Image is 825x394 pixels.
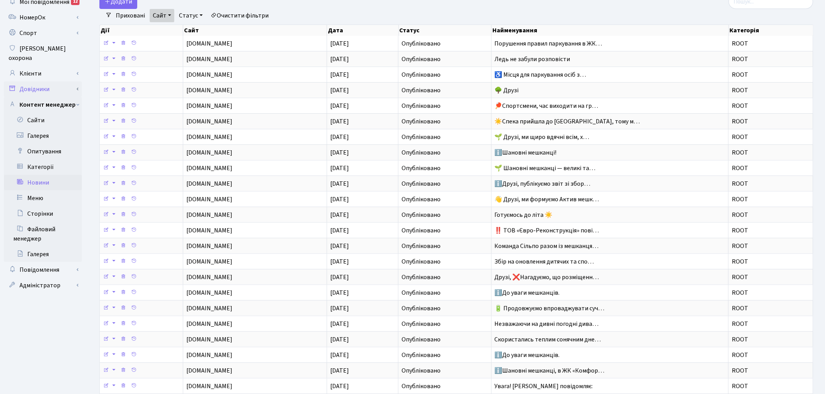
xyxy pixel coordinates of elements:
span: ROOT [732,40,810,47]
span: [DOMAIN_NAME] [186,87,324,93]
span: [DATE] [330,70,349,79]
span: ‼️ ТОВ «Євро-Реконструкція» пові… [495,226,599,235]
a: Новини [4,175,82,190]
span: ♿️ Місця для паркування осіб з… [495,70,586,79]
span: [DATE] [330,179,349,188]
span: [DOMAIN_NAME] [186,56,324,62]
span: [DOMAIN_NAME] [186,103,324,109]
span: [DATE] [330,335,349,344]
span: 🏓Спортсмени, час виходити на гр… [495,102,598,110]
a: Галерея [4,246,82,262]
span: ROOT [732,212,810,218]
span: [DATE] [330,133,349,141]
span: Друзі, ❌Нагадуємо, що розміщенн… [495,273,599,281]
span: Опубліковано [402,212,441,218]
span: [DATE] [330,320,349,328]
span: Опубліковано [402,368,441,374]
span: ROOT [732,305,810,311]
span: [DATE] [330,86,349,95]
span: Опубліковано [402,305,441,311]
span: [DOMAIN_NAME] [186,227,324,234]
span: ROOT [732,56,810,62]
th: Статус [399,25,492,36]
span: ℹ️Шановні мешканці, в ЖК «Комфор… [495,366,605,375]
span: Опубліковано [402,134,441,140]
span: Опубліковано [402,103,441,109]
span: ROOT [732,243,810,249]
a: Довідники [4,81,82,97]
span: [DATE] [330,257,349,266]
a: [PERSON_NAME] охорона [4,41,82,66]
span: Опубліковано [402,336,441,343]
a: Контент менеджер [4,97,82,113]
span: [DATE] [330,242,349,250]
span: [DATE] [330,102,349,110]
span: Опубліковано [402,87,441,93]
a: Галерея [4,128,82,144]
span: [DOMAIN_NAME] [186,274,324,280]
span: [DOMAIN_NAME] [186,196,324,202]
span: 🌱 Шановні мешканці — великі та… [495,164,596,172]
span: ROOT [732,87,810,93]
a: Сторінки [4,206,82,222]
span: [DATE] [330,55,349,63]
span: ROOT [732,134,810,140]
span: ROOT [732,383,810,389]
span: 🌳 Друзі [495,86,519,95]
span: [DATE] [330,39,349,48]
span: [DATE] [330,195,349,204]
span: ROOT [732,165,810,171]
span: Незважаючи на дивні погодні дива… [495,320,599,328]
span: [DOMAIN_NAME] [186,118,324,125]
span: Опубліковано [402,181,441,187]
span: [DATE] [330,117,349,126]
span: Ледь не забули розповісти [495,55,570,63]
span: [DOMAIN_NAME] [186,243,324,249]
a: Сайт [150,9,174,22]
span: ROOT [732,352,810,358]
span: [DATE] [330,351,349,359]
span: Опубліковано [402,40,441,47]
span: [DOMAIN_NAME] [186,368,324,374]
span: ℹ️До уваги мешканців. [495,288,560,297]
span: [DATE] [330,148,349,157]
th: Дата [327,25,398,36]
span: ROOT [732,321,810,327]
span: ROOT [732,103,810,109]
span: Збір на оновлення дитячих та спо… [495,257,594,266]
span: Опубліковано [402,352,441,358]
span: [DOMAIN_NAME] [186,165,324,171]
span: Опубліковано [402,290,441,296]
span: [DOMAIN_NAME] [186,383,324,389]
span: ℹ️Друзі, публікуємо звіт зі збор… [495,179,591,188]
span: ℹ️Шановні мешканці! [495,148,557,157]
th: Категорія [729,25,814,36]
span: Опубліковано [402,274,441,280]
span: [DATE] [330,366,349,375]
span: ROOT [732,259,810,265]
span: Команда Сільпо разом із мешканця… [495,242,599,250]
span: [DOMAIN_NAME] [186,352,324,358]
span: ROOT [732,227,810,234]
span: [DOMAIN_NAME] [186,305,324,311]
span: ℹ️До уваги мешканців. [495,351,560,359]
span: Опубліковано [402,150,441,156]
a: Адміністратор [4,278,82,293]
span: [DATE] [330,382,349,390]
span: [DOMAIN_NAME] [186,336,324,343]
span: Опубліковано [402,196,441,202]
a: Опитування [4,144,82,159]
span: [DATE] [330,226,349,235]
span: ROOT [732,181,810,187]
span: 🔋 Продовжуємо впроваджувати суч… [495,304,605,313]
span: Порушення правил паркування в ЖК… [495,39,602,48]
th: Сайт [183,25,327,36]
span: ROOT [732,336,810,343]
a: Спорт [4,25,82,41]
span: ROOT [732,72,810,78]
a: Приховані [113,9,148,22]
a: Статус [176,9,206,22]
span: Опубліковано [402,165,441,171]
span: [DOMAIN_NAME] [186,134,324,140]
span: ☀️Спека прийшла до [GEOGRAPHIC_DATA], тому м… [495,117,640,126]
